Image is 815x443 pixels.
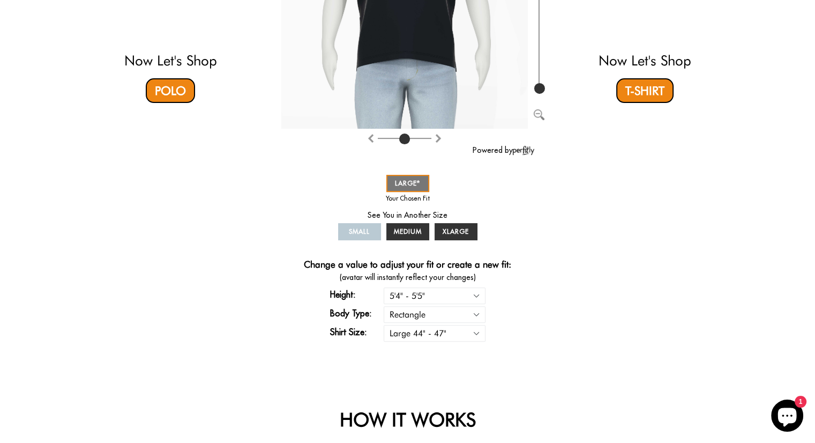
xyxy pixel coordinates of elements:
[281,272,534,283] span: (avatar will instantly reflect your changes)
[386,223,429,240] a: MEDIUM
[394,227,422,235] span: MEDIUM
[395,179,421,187] span: LARGE
[434,131,443,144] button: Rotate counter clockwise
[330,326,384,338] label: Shirt Size:
[513,146,534,155] img: perfitly-logo_73ae6c82-e2e3-4a36-81b1-9e913f6ac5a1.png
[146,78,195,103] a: Polo
[435,223,477,240] a: XLARGE
[124,52,217,69] a: Now Let's Shop
[386,175,429,192] a: LARGE
[434,134,443,143] img: Rotate counter clockwise
[338,223,381,240] a: SMALL
[473,145,534,155] a: Powered by
[768,400,806,434] inbox-online-store-chat: Shopify online store chat
[367,134,375,143] img: Rotate clockwise
[534,108,544,119] button: Zoom out
[599,52,691,69] a: Now Let's Shop
[616,78,674,103] a: T-Shirt
[304,259,511,272] h4: Change a value to adjust your fit or create a new fit:
[330,288,384,301] label: Height:
[116,408,700,431] h2: HOW IT WORKS
[349,227,370,235] span: SMALL
[367,131,375,144] button: Rotate clockwise
[443,227,469,235] span: XLARGE
[330,307,384,320] label: Body Type:
[534,109,544,120] img: Zoom out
